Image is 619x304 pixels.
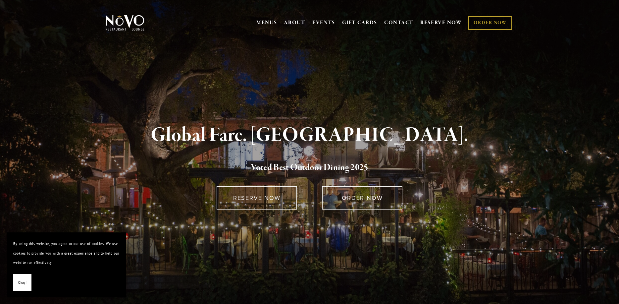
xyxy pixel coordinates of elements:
img: Novo Restaurant &amp; Lounge [104,15,146,31]
a: EVENTS [312,20,335,26]
strong: Global Fare. [GEOGRAPHIC_DATA]. [151,123,468,148]
a: GIFT CARDS [342,17,377,29]
h2: 5 [117,161,503,175]
a: ORDER NOW [468,16,512,30]
a: CONTACT [384,17,413,29]
a: MENUS [256,20,277,26]
a: RESERVE NOW [420,17,462,29]
button: Okay! [13,274,31,291]
a: ABOUT [284,20,305,26]
a: RESERVE NOW [217,186,297,210]
a: ORDER NOW [322,186,402,210]
p: By using this website, you agree to our use of cookies. We use cookies to provide you with a grea... [13,239,119,268]
section: Cookie banner [7,232,126,297]
span: Okay! [18,278,26,287]
a: Voted Best Outdoor Dining 202 [251,162,364,174]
